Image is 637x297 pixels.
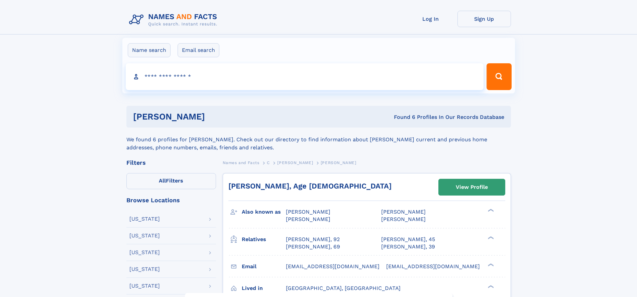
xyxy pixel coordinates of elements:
[129,283,160,289] div: [US_STATE]
[386,263,480,270] span: [EMAIL_ADDRESS][DOMAIN_NAME]
[486,263,494,267] div: ❯
[381,216,426,222] span: [PERSON_NAME]
[486,284,494,289] div: ❯
[404,11,457,27] a: Log In
[277,160,313,165] span: [PERSON_NAME]
[381,209,426,215] span: [PERSON_NAME]
[286,285,401,291] span: [GEOGRAPHIC_DATA], [GEOGRAPHIC_DATA]
[126,173,216,189] label: Filters
[242,283,286,294] h3: Lived in
[381,236,435,243] a: [PERSON_NAME], 45
[457,11,511,27] a: Sign Up
[126,160,216,166] div: Filters
[487,63,511,90] button: Search Button
[381,243,435,250] a: [PERSON_NAME], 39
[277,158,313,167] a: [PERSON_NAME]
[242,234,286,245] h3: Relatives
[486,208,494,213] div: ❯
[126,63,484,90] input: search input
[321,160,356,165] span: [PERSON_NAME]
[129,233,160,238] div: [US_STATE]
[126,128,511,152] div: We found 6 profiles for [PERSON_NAME]. Check out our directory to find information about [PERSON_...
[456,179,488,195] div: View Profile
[223,158,259,167] a: Names and Facts
[267,158,270,167] a: C
[178,43,219,57] label: Email search
[129,250,160,255] div: [US_STATE]
[286,216,330,222] span: [PERSON_NAME]
[128,43,171,57] label: Name search
[486,235,494,240] div: ❯
[286,263,380,270] span: [EMAIL_ADDRESS][DOMAIN_NAME]
[126,11,223,29] img: Logo Names and Facts
[439,179,505,195] a: View Profile
[133,113,300,121] h1: [PERSON_NAME]
[159,177,166,184] span: All
[286,236,340,243] a: [PERSON_NAME], 92
[299,114,504,121] div: Found 6 Profiles In Our Records Database
[129,216,160,222] div: [US_STATE]
[267,160,270,165] span: C
[129,267,160,272] div: [US_STATE]
[286,209,330,215] span: [PERSON_NAME]
[126,197,216,203] div: Browse Locations
[242,206,286,218] h3: Also known as
[286,243,340,250] a: [PERSON_NAME], 69
[228,182,392,190] a: [PERSON_NAME], Age [DEMOGRAPHIC_DATA]
[242,261,286,272] h3: Email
